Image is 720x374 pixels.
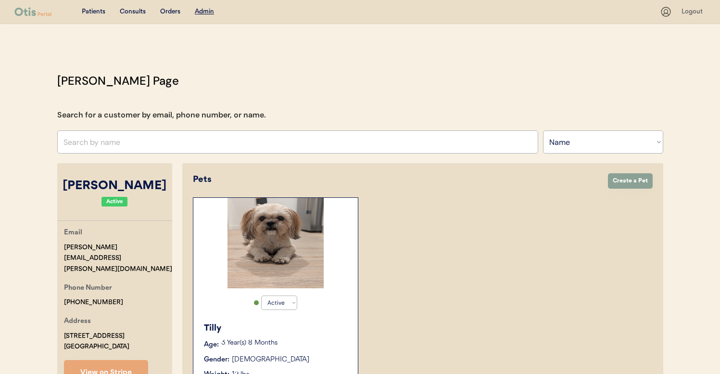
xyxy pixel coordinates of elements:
input: Search by name [57,130,538,154]
div: [DEMOGRAPHIC_DATA] [232,355,309,365]
div: [PHONE_NUMBER] [64,297,123,308]
img: PXL_20240712_225348379.PORTRAIT-afbd986f-858e-4771-95f2-439ab75038a6.jpg [227,198,324,288]
div: [PERSON_NAME] Page [57,72,179,90]
div: Logout [682,7,706,17]
button: Create a Pet [608,173,653,189]
div: [PERSON_NAME][EMAIL_ADDRESS][PERSON_NAME][DOMAIN_NAME] [64,242,172,275]
div: Search for a customer by email, phone number, or name. [57,109,266,121]
u: Admin [195,8,214,15]
div: Consults [120,7,146,17]
div: [STREET_ADDRESS] [GEOGRAPHIC_DATA] [64,331,129,353]
div: Email [64,227,82,239]
div: Pets [193,173,598,186]
div: Patients [82,7,105,17]
p: 3 Year(s) 8 Months [221,340,348,347]
div: Orders [160,7,180,17]
div: Phone Number [64,283,112,295]
div: Gender: [204,355,229,365]
div: [PERSON_NAME] [57,177,172,195]
div: Age: [204,340,219,350]
div: Address [64,316,91,328]
div: Tilly [204,322,348,335]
